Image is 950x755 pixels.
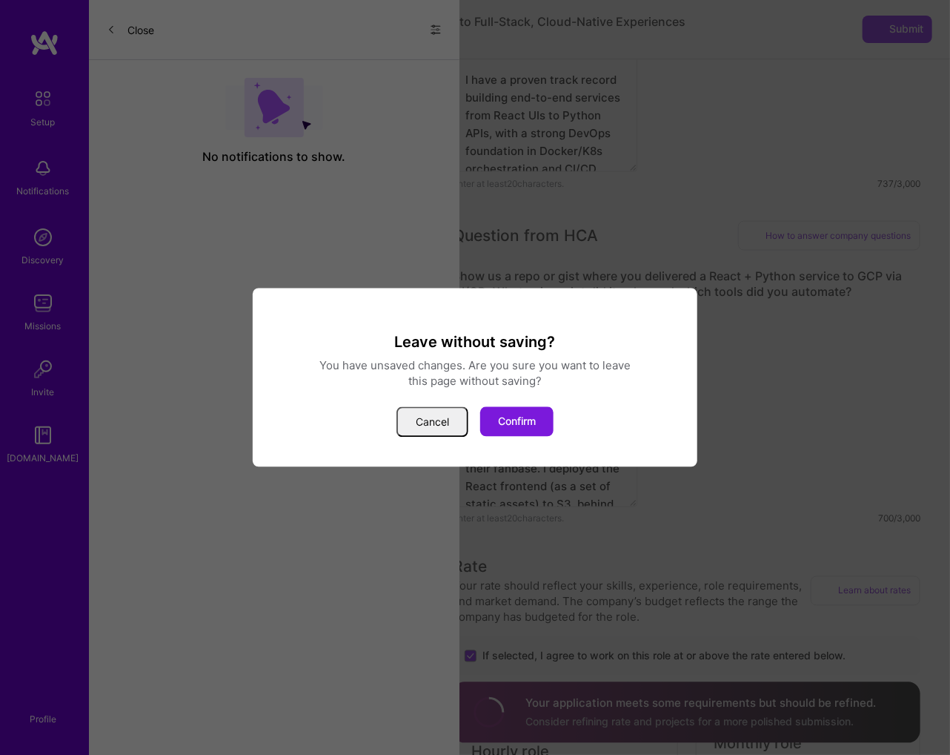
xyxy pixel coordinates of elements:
button: Cancel [396,407,468,438]
div: You have unsaved changes. Are you sure you want to leave [270,358,680,374]
div: modal [253,289,697,467]
button: Confirm [480,407,554,437]
div: this page without saving? [270,374,680,389]
h3: Leave without saving? [270,333,680,352]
